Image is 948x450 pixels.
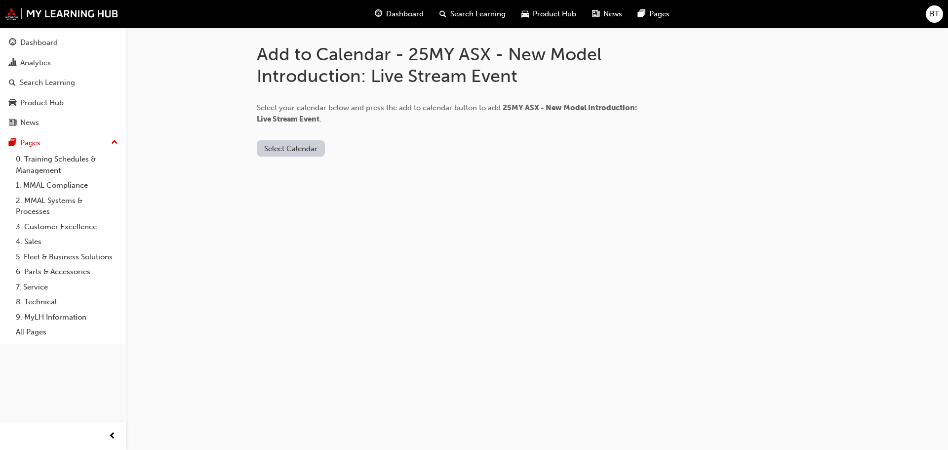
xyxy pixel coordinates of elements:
span: Search Learning [450,8,506,20]
a: 0. Training Schedules & Management [12,152,122,178]
span: pages-icon [638,8,645,20]
span: 25MY ASX - New Model Introduction: Live Stream Event [257,103,637,123]
span: Product Hub [533,8,576,20]
a: 7. Service [12,280,122,295]
button: Pages [4,134,122,152]
span: Select your calendar below and press the add to calendar button to add . [257,103,637,123]
div: Dashboard [20,37,58,48]
a: pages-iconPages [630,4,677,24]
button: Select Calendar [257,140,325,157]
span: Pages [649,8,670,20]
div: Search Learning [20,77,75,88]
a: 2. MMAL Systems & Processes [12,193,122,219]
a: Search Learning [4,74,122,92]
a: news-iconNews [584,4,630,24]
span: search-icon [439,8,446,20]
span: news-icon [9,119,16,127]
a: 8. Technical [12,294,122,310]
a: 1. MMAL Compliance [12,178,122,193]
a: Product Hub [4,94,122,112]
a: News [4,114,122,132]
a: Dashboard [4,34,122,52]
a: car-iconProduct Hub [513,4,584,24]
span: chart-icon [9,59,16,68]
h1: Add to Calendar - 25MY ASX - New Model Introduction: Live Stream Event [257,43,652,86]
span: BT [930,8,939,20]
span: car-icon [9,99,16,108]
span: News [603,8,622,20]
a: guage-iconDashboard [367,4,432,24]
span: up-icon [111,136,118,149]
span: guage-icon [375,8,382,20]
button: BT [926,5,943,23]
a: search-iconSearch Learning [432,4,513,24]
a: 3. Customer Excellence [12,219,122,235]
div: Product Hub [20,97,64,109]
a: 6. Parts & Accessories [12,264,122,280]
span: pages-icon [9,139,16,148]
span: Dashboard [386,8,424,20]
div: Analytics [20,57,51,69]
div: Pages [20,137,40,149]
button: DashboardAnalyticsSearch LearningProduct HubNews [4,32,122,134]
img: mmal [5,7,118,20]
span: car-icon [521,8,529,20]
a: All Pages [12,325,122,340]
span: news-icon [592,8,599,20]
span: search-icon [9,79,16,87]
span: prev-icon [109,430,116,443]
a: 5. Fleet & Business Solutions [12,249,122,265]
a: Analytics [4,54,122,72]
a: 4. Sales [12,234,122,249]
div: News [20,117,39,128]
a: 9. MyLH Information [12,310,122,325]
span: guage-icon [9,39,16,47]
